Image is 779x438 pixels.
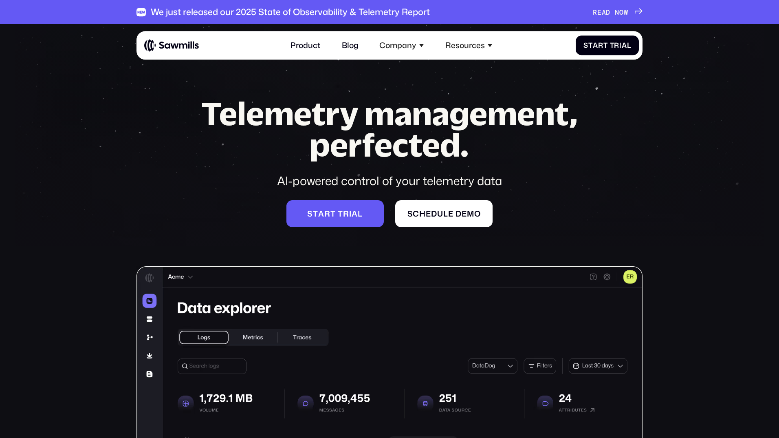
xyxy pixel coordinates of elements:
div: Resources [439,35,498,56]
span: t [330,209,336,219]
span: A [602,8,606,16]
span: r [598,41,603,49]
span: l [358,209,363,219]
span: a [352,209,358,219]
span: a [318,209,324,219]
h1: Telemetry management, perfected. [183,97,596,161]
span: R [593,8,597,16]
span: r [614,41,619,49]
div: Resources [445,41,485,50]
span: t [313,209,318,219]
span: D [606,8,610,16]
span: t [588,41,593,49]
span: S [407,209,413,219]
span: e [448,209,453,219]
a: Scheduledemo [395,200,493,227]
span: m [467,209,474,219]
a: StartTrial [576,35,639,55]
span: h [419,209,426,219]
span: t [603,41,608,49]
a: Product [285,35,326,56]
div: Company [374,35,429,56]
a: READNOW [593,8,643,16]
span: r [343,209,349,219]
span: O [619,8,624,16]
div: Company [379,41,416,50]
span: i [349,209,352,219]
span: r [324,209,330,219]
span: i [619,41,622,49]
span: T [610,41,614,49]
div: AI-powered control of your telemetry data [183,173,596,189]
span: c [413,209,419,219]
span: d [431,209,437,219]
span: a [593,41,598,49]
span: S [583,41,588,49]
span: d [456,209,462,219]
span: o [474,209,481,219]
div: We just released our 2025 State of Observability & Telemetry Report [151,7,430,18]
span: W [624,8,628,16]
span: N [615,8,619,16]
a: Blog [336,35,364,56]
span: S [307,209,313,219]
span: l [443,209,448,219]
span: a [622,41,627,49]
span: l [627,41,631,49]
span: E [597,8,602,16]
span: e [426,209,431,219]
span: t [338,209,343,219]
a: Starttrial [286,200,384,227]
span: e [462,209,467,219]
span: u [437,209,443,219]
